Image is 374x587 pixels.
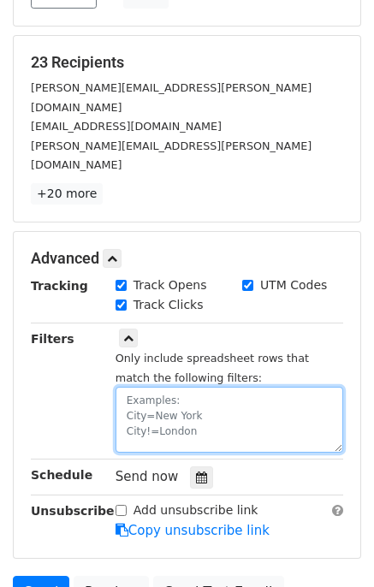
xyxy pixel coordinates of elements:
label: Track Opens [134,276,207,294]
h5: Advanced [31,249,343,268]
small: [PERSON_NAME][EMAIL_ADDRESS][PERSON_NAME][DOMAIN_NAME] [31,139,312,172]
label: Add unsubscribe link [134,501,258,519]
label: Track Clicks [134,296,204,314]
small: Only include spreadsheet rows that match the following filters: [116,352,309,384]
small: [PERSON_NAME][EMAIL_ADDRESS][PERSON_NAME][DOMAIN_NAME] [31,81,312,114]
strong: Filters [31,332,74,346]
iframe: Chat Widget [288,505,374,587]
strong: Schedule [31,468,92,482]
span: Send now [116,469,179,484]
h5: 23 Recipients [31,53,343,72]
a: +20 more [31,183,103,205]
strong: Tracking [31,279,88,293]
a: Copy unsubscribe link [116,523,270,538]
small: [EMAIL_ADDRESS][DOMAIN_NAME] [31,120,222,133]
label: UTM Codes [260,276,327,294]
strong: Unsubscribe [31,504,115,518]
